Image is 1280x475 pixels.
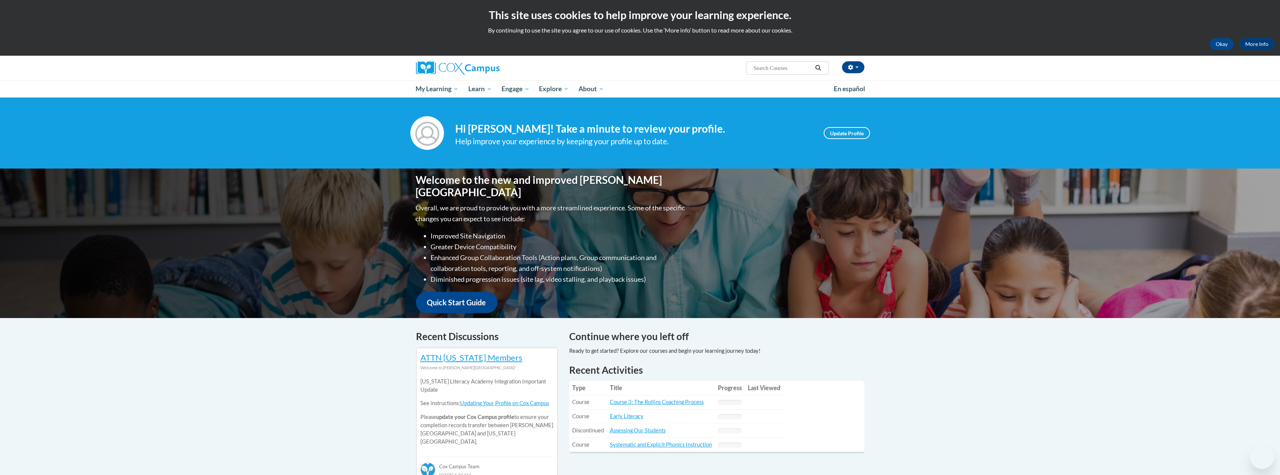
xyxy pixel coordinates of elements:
[410,116,444,150] img: Profile Image
[420,352,522,363] a: ATTN [US_STATE] Members
[416,84,459,93] span: My Learning
[745,380,783,395] th: Last Viewed
[569,329,864,344] h4: Continue where you left off
[534,80,574,98] a: Explore
[420,399,553,407] p: See instructions:
[416,329,558,344] h4: Recent Discussions
[610,399,704,405] a: Course 3: The Rollins Coaching Process
[572,399,589,405] span: Course
[569,380,607,395] th: Type
[539,84,569,93] span: Explore
[431,241,687,252] li: Greater Device Compatibility
[842,61,864,73] button: Account Settings
[405,80,876,98] div: Main menu
[572,427,604,434] span: Discontinued
[431,231,687,241] li: Improved Site Navigation
[574,80,609,98] a: About
[420,457,553,470] div: Cox Campus Team
[6,26,1274,34] p: By continuing to use the site you agree to our use of cookies. Use the ‘More info’ button to read...
[572,441,589,448] span: Course
[416,203,687,224] p: Overall, we are proud to provide you with a more streamlined experience. Some of the specific cha...
[829,81,870,97] a: En español
[1250,445,1274,469] iframe: Button to launch messaging window
[420,372,553,451] div: Please to ensure your completion records transfer between [PERSON_NAME][GEOGRAPHIC_DATA] and [US_...
[455,123,812,135] h4: Hi [PERSON_NAME]! Take a minute to review your profile.
[607,380,715,395] th: Title
[420,377,553,394] p: [US_STATE] Literacy Academy Integration Important Update
[824,127,870,139] a: Update Profile
[497,80,534,98] a: Engage
[579,84,604,93] span: About
[610,441,712,448] a: Systematic and Explicit Phonics Instruction
[569,363,864,377] h1: Recent Activities
[455,135,812,148] div: Help improve your experience by keeping your profile up to date.
[416,174,687,199] h1: Welcome to the new and improved [PERSON_NAME][GEOGRAPHIC_DATA]
[715,380,745,395] th: Progress
[572,413,589,419] span: Course
[420,364,553,372] div: Welcome to [PERSON_NAME][GEOGRAPHIC_DATA]!
[1210,38,1234,50] button: Okay
[463,80,497,98] a: Learn
[436,414,514,420] b: update your Cox Campus profile
[416,61,500,75] img: Cox Campus
[460,400,549,406] a: Updating Your Profile on Cox Campus
[431,252,687,274] li: Enhanced Group Collaboration Tools (Action plans, Group communication and collaboration tools, re...
[834,85,865,93] span: En español
[502,84,530,93] span: Engage
[610,427,666,434] a: Assessing Our Students
[812,64,824,73] button: Search
[1239,38,1274,50] a: More Info
[610,413,644,419] a: Early Literacy
[411,80,464,98] a: My Learning
[753,64,812,73] input: Search Courses
[431,274,687,285] li: Diminished progression issues (site lag, video stalling, and playback issues)
[6,7,1274,22] h2: This site uses cookies to help improve your learning experience.
[416,61,558,75] a: Cox Campus
[468,84,492,93] span: Learn
[416,292,497,313] a: Quick Start Guide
